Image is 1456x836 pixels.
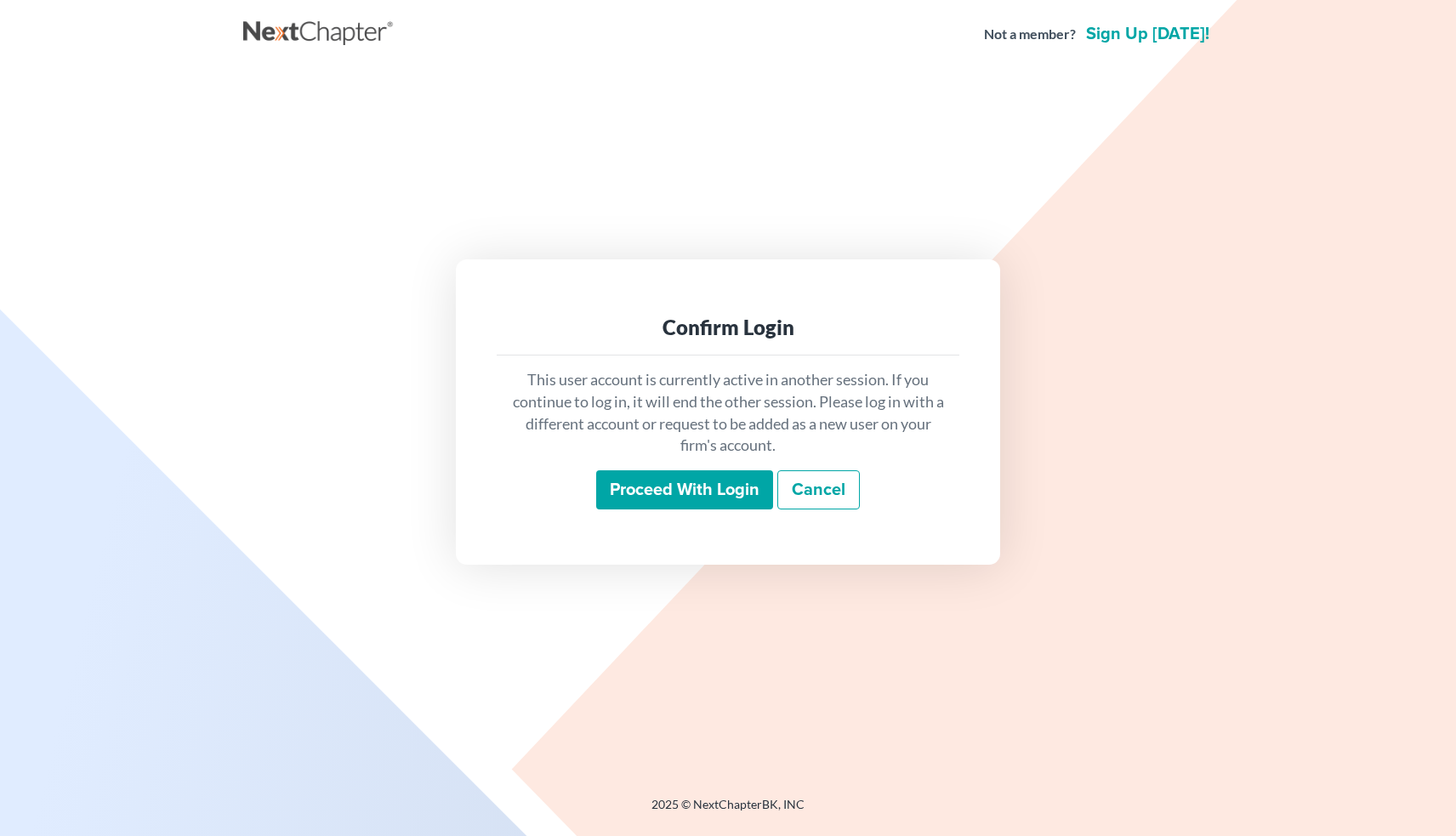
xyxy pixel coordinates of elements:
[1083,26,1213,43] a: Sign up [DATE]!
[510,369,946,457] p: This user account is currently active in another session. If you continue to log in, it will end ...
[777,470,860,509] a: Cancel
[596,470,773,509] input: Proceed with login
[243,796,1213,827] div: 2025 © NextChapterBK, INC
[510,314,946,341] div: Confirm Login
[984,25,1076,44] strong: Not a member?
